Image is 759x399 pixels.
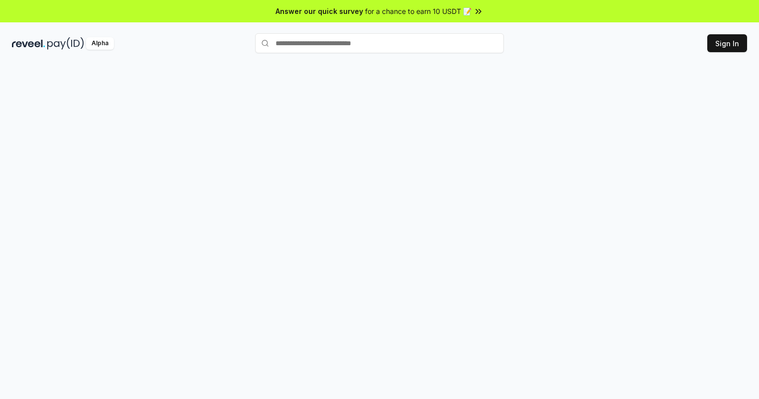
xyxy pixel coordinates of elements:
button: Sign In [707,34,747,52]
img: reveel_dark [12,37,45,50]
img: pay_id [47,37,84,50]
span: Answer our quick survey [276,6,363,16]
div: Alpha [86,37,114,50]
span: for a chance to earn 10 USDT 📝 [365,6,472,16]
